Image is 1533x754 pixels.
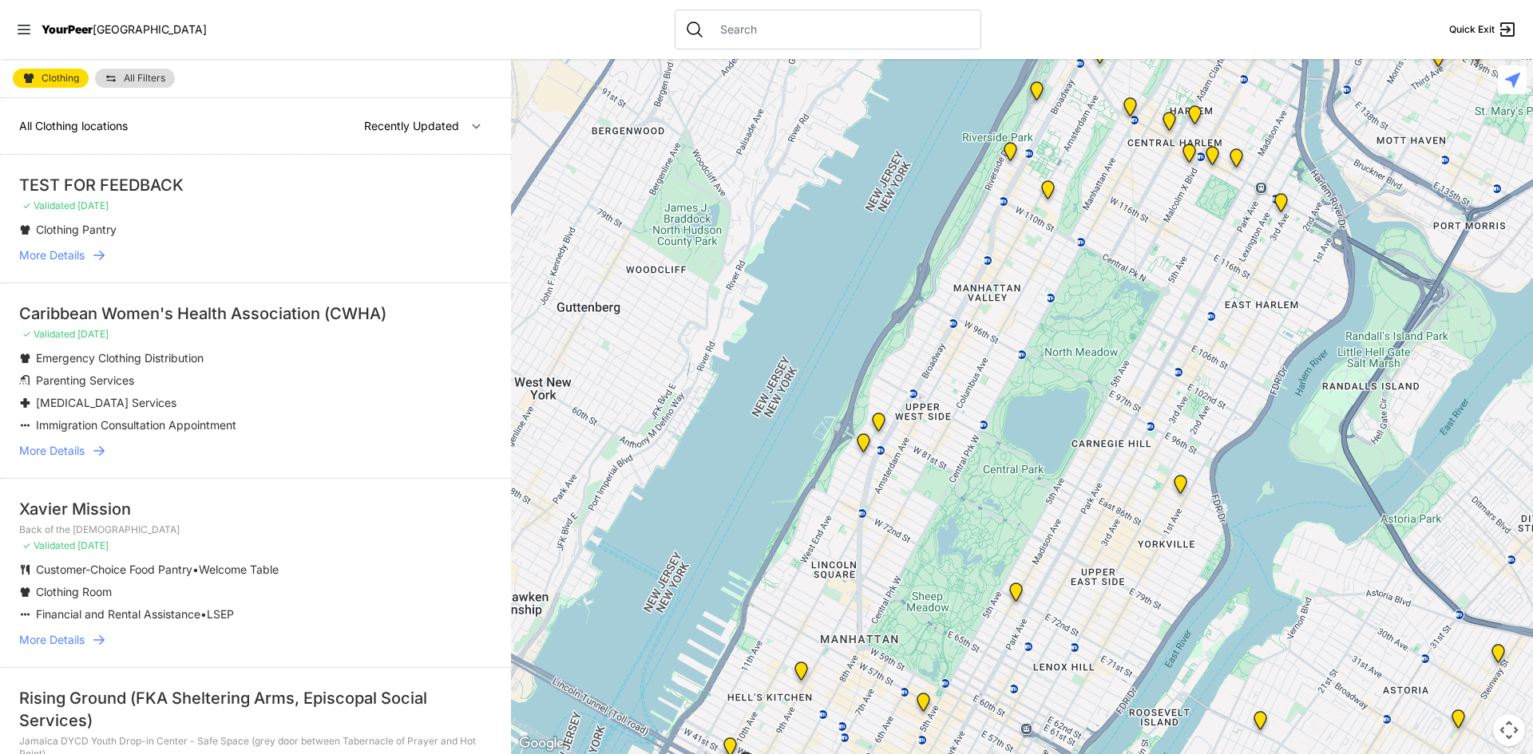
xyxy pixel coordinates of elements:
[36,585,112,598] span: Clothing Room
[19,687,492,732] div: Rising Ground (FKA Sheltering Arms, Episcopal Social Services)
[1006,582,1026,608] div: Manhattan
[36,351,204,365] span: Emergency Clothing Distribution
[1027,81,1047,107] div: Manhattan
[1000,142,1020,168] div: Ford Hall
[19,632,85,648] span: More Details
[19,443,492,459] a: More Details
[1202,146,1222,172] div: Manhattan
[19,302,492,325] div: Caribbean Women's Health Association (CWHA)
[711,22,971,38] input: Search
[1120,97,1140,123] div: The PILLARS – Holistic Recovery Support
[1038,180,1058,206] div: The Cathedral Church of St. John the Divine
[1449,23,1495,36] span: Quick Exit
[93,22,207,36] span: [GEOGRAPHIC_DATA]
[199,563,279,576] span: Welcome Table
[22,199,75,211] span: ✓ Validated
[1159,112,1179,137] div: Uptown/Harlem DYCD Youth Drop-in Center
[1185,105,1205,131] div: Manhattan
[22,328,75,340] span: ✓ Validated
[1226,148,1246,174] div: East Harlem
[77,328,109,340] span: [DATE]
[1271,193,1291,219] div: Main Location
[19,443,85,459] span: More Details
[791,661,811,687] div: 9th Avenue Drop-in Center
[1171,475,1190,500] div: Avenue Church
[42,22,93,36] span: YourPeer
[36,418,236,432] span: Immigration Consultation Appointment
[36,396,176,409] span: [MEDICAL_DATA] Services
[207,607,234,621] span: LSEP
[19,247,492,263] a: More Details
[1468,43,1487,69] div: The Bronx Pride Center
[124,73,165,83] span: All Filters
[1250,711,1270,736] div: Fancy Thrift Shop
[95,69,175,88] a: All Filters
[19,247,85,263] span: More Details
[869,413,889,438] div: Pathways Adult Drop-In Program
[19,498,492,520] div: Xavier Mission
[36,607,200,621] span: Financial and Rental Assistance
[192,563,199,576] span: •
[19,523,492,536] p: Back of the [DEMOGRAPHIC_DATA]
[36,373,134,387] span: Parenting Services
[19,632,492,648] a: More Details
[77,199,109,211] span: [DATE]
[42,73,79,83] span: Clothing
[1376,34,1396,60] div: Harm Reduction Center
[1493,714,1525,746] button: Map camera controls
[13,69,89,88] a: Clothing
[19,119,128,132] span: All Clothing locations
[36,223,117,236] span: Clothing Pantry
[515,733,568,754] img: Google
[515,733,568,754] a: Open this area in Google Maps (opens a new window)
[77,539,109,551] span: [DATE]
[22,539,75,551] span: ✓ Validated
[42,25,207,34] a: YourPeer[GEOGRAPHIC_DATA]
[200,607,207,621] span: •
[1449,20,1517,39] a: Quick Exit
[36,563,192,576] span: Customer-Choice Food Pantry
[19,174,492,196] div: TEST FOR FEEDBACK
